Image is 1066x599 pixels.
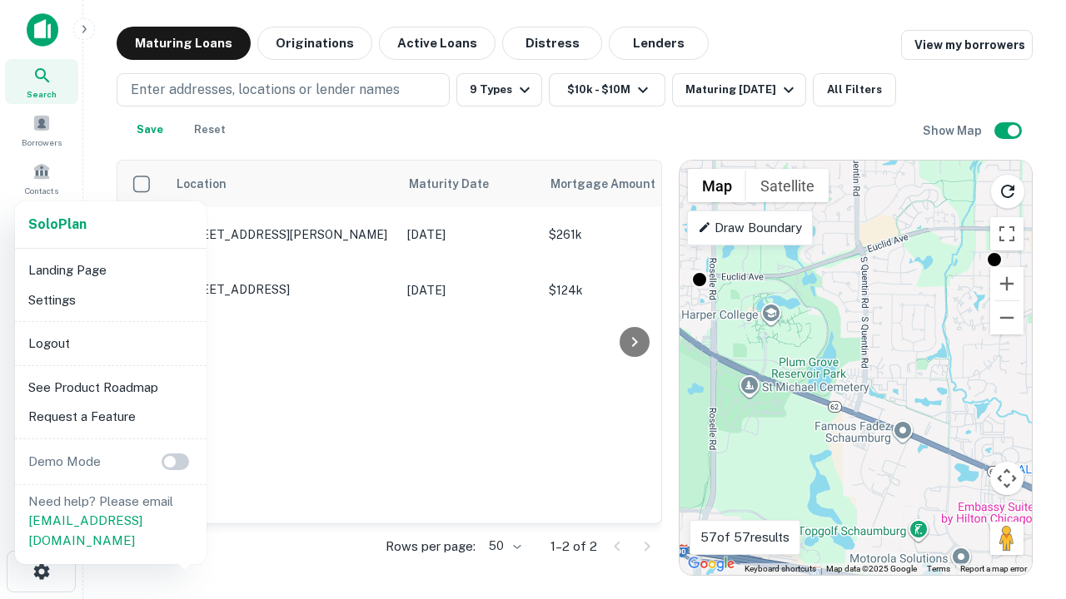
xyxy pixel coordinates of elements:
[28,513,142,547] a: [EMAIL_ADDRESS][DOMAIN_NAME]
[22,452,107,472] p: Demo Mode
[983,413,1066,493] iframe: Chat Widget
[22,255,200,285] li: Landing Page
[22,329,200,359] li: Logout
[22,373,200,403] li: See Product Roadmap
[28,216,87,232] strong: Solo Plan
[28,492,193,551] p: Need help? Please email
[28,215,87,235] a: SoloPlan
[22,402,200,432] li: Request a Feature
[22,285,200,315] li: Settings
